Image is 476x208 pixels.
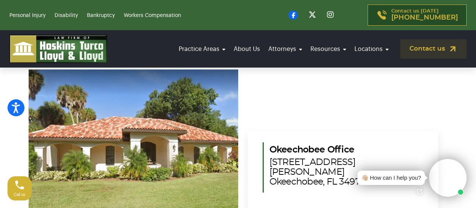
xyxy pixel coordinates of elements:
[308,39,348,60] a: Resources
[231,39,262,60] a: About Us
[55,13,78,18] a: Disability
[14,193,26,197] span: Call us
[368,5,467,26] a: Contact us [DATE][PHONE_NUMBER]
[124,13,181,18] a: Workers Compensation
[176,39,228,60] a: Practice Areas
[391,14,458,22] span: [PHONE_NUMBER]
[269,157,423,187] span: [STREET_ADDRESS][PERSON_NAME] Okeechobee, FL 34974
[9,35,107,63] img: logo
[9,13,46,18] a: Personal Injury
[400,39,467,59] a: Contact us
[266,39,304,60] a: Attorneys
[391,9,458,22] p: Contact us [DATE]
[412,183,427,199] a: Open chat
[87,13,115,18] a: Bankruptcy
[352,39,391,60] a: Locations
[269,142,423,187] h5: Okeechobee Office
[361,174,421,182] div: 👋🏼 How can I help you?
